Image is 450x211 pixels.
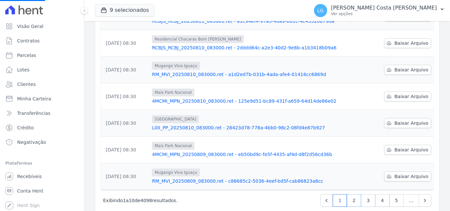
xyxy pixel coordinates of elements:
[100,163,149,190] td: [DATE] 08:30
[152,71,336,78] a: RM_MVI_20250810_083000.ret - a1d2ed7b-031b-4ada-afe4-01416cc6869d
[394,173,428,180] span: Baixar Arquivo
[17,23,43,30] span: Visão Geral
[5,159,79,167] div: Plataformas
[100,57,149,83] td: [DATE] 08:30
[361,194,375,207] a: 3
[152,89,194,96] span: Mais Park Nacional
[152,178,336,184] a: RM_MVI_20250809_083000.ret - c88685c2-5036-4eef-bd5f-cab86823a8cc
[3,184,81,198] a: Conta Hent
[309,1,450,20] button: LG [PERSON_NAME] Costa [PERSON_NAME] Ver opções
[394,93,428,100] span: Baixar Arquivo
[100,83,149,110] td: [DATE] 08:30
[17,38,40,44] span: Contratos
[3,20,81,33] a: Visão Geral
[384,38,431,48] a: Baixar Arquivo
[394,40,428,46] span: Baixar Arquivo
[17,95,51,102] span: Minha Carteira
[17,173,42,180] span: Recebíveis
[419,194,431,207] a: Next
[333,194,347,207] a: 1
[317,8,323,13] span: LG
[140,198,152,203] span: 4098
[3,78,81,91] a: Clientes
[100,137,149,163] td: [DATE] 08:30
[3,92,81,105] a: Minha Carteira
[152,115,199,123] span: [GEOGRAPHIC_DATA]
[394,120,428,126] span: Baixar Arquivo
[17,124,34,131] span: Crédito
[331,11,437,16] p: Ver opções
[17,81,36,88] span: Clientes
[152,142,194,150] span: Mais Park Nacional
[375,194,389,207] a: 4
[17,139,46,145] span: Negativação
[17,52,36,59] span: Parcelas
[384,65,431,75] a: Baixar Arquivo
[129,198,135,203] span: 10
[3,34,81,47] a: Contratos
[347,194,361,207] a: 2
[3,107,81,120] a: Transferências
[389,194,404,207] a: 5
[152,124,336,131] a: L0II_PP_20250810_083000.ret - 28423d78-778a-4bb0-98c2-08fd4e87b927
[403,194,419,207] span: …
[152,98,336,104] a: 4MCMI_MPN_20250810_083000.ret - 125e9d51-bc89-431f-a659-64d14de86e02
[384,92,431,101] a: Baixar Arquivo
[152,169,200,176] span: Mugango Viva Iguaçu
[152,151,336,158] a: 4MCMI_MPN_20250809_083000.ret - eb50bd9c-fe5f-4435-af4d-d8f2d56cd36b
[384,171,431,181] a: Baixar Arquivo
[3,63,81,76] a: Lotes
[331,5,437,11] p: [PERSON_NAME] Costa [PERSON_NAME]
[123,198,126,203] span: 1
[3,136,81,149] a: Negativação
[100,110,149,137] td: [DATE] 08:30
[17,110,50,117] span: Transferências
[394,66,428,73] span: Baixar Arquivo
[394,146,428,153] span: Baixar Arquivo
[3,121,81,134] a: Crédito
[384,118,431,128] a: Baixar Arquivo
[17,188,43,194] span: Conta Hent
[320,194,333,207] a: Previous
[152,35,243,43] span: Residencial Chacaras Bom [PERSON_NAME]
[152,44,336,51] a: RCBJS_RCBJ_20250810_083000.ret - 2dddd64c-a2e3-40d2-9e8b-a1b3418b09a6
[103,197,178,204] p: Exibindo a de resultados.
[3,170,81,183] a: Recebíveis
[100,30,149,57] td: [DATE] 08:30
[95,4,155,16] button: 9 selecionados
[17,66,30,73] span: Lotes
[384,145,431,155] a: Baixar Arquivo
[152,62,200,70] span: Mugango Viva Iguaçu
[3,49,81,62] a: Parcelas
